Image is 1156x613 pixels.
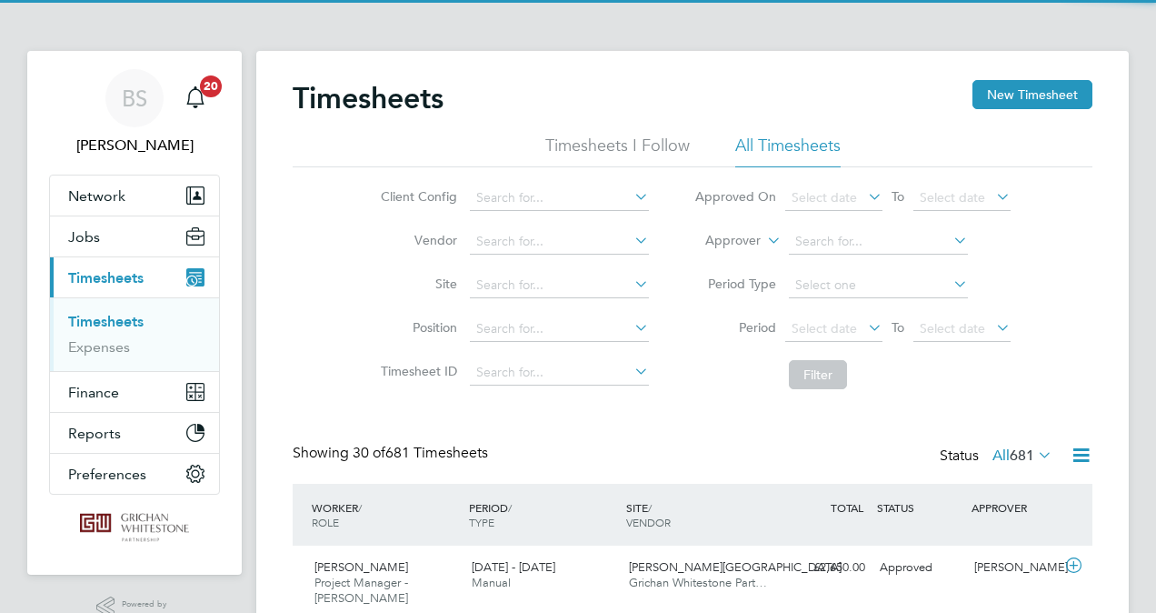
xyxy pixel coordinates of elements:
[80,513,188,542] img: grichanwhitestone-logo-retina.png
[68,313,144,330] a: Timesheets
[50,257,219,297] button: Timesheets
[375,188,457,205] label: Client Config
[508,500,512,515] span: /
[68,228,100,246] span: Jobs
[68,269,144,286] span: Timesheets
[49,513,220,542] a: Go to home page
[358,500,362,515] span: /
[353,444,385,462] span: 30 of
[353,444,488,462] span: 681 Timesheets
[312,515,339,529] span: ROLE
[469,515,494,529] span: TYPE
[735,135,841,167] li: All Timesheets
[470,360,649,386] input: Search for...
[314,559,408,575] span: [PERSON_NAME]
[122,86,147,110] span: BS
[27,51,242,575] nav: Main navigation
[872,553,967,583] div: Approved
[50,176,219,216] button: Network
[50,216,219,256] button: Jobs
[68,187,125,205] span: Network
[626,515,671,529] span: VENDOR
[464,491,622,538] div: PERIOD
[470,317,649,342] input: Search for...
[679,232,761,250] label: Approver
[68,425,121,442] span: Reports
[831,500,863,515] span: TOTAL
[470,273,649,298] input: Search for...
[472,575,511,590] span: Manual
[648,500,652,515] span: /
[992,447,1052,465] label: All
[375,232,457,248] label: Vendor
[622,491,779,538] div: SITE
[68,338,130,356] a: Expenses
[789,229,968,255] input: Search for...
[792,320,857,337] span: Select date
[920,320,985,337] span: Select date
[778,553,872,583] div: £2,650.00
[50,413,219,453] button: Reports
[68,384,119,401] span: Finance
[314,575,408,606] span: Project Manager - [PERSON_NAME]
[68,466,146,483] span: Preferences
[629,575,767,590] span: Grichan Whitestone Part…
[200,75,222,97] span: 20
[789,360,847,389] button: Filter
[694,276,776,292] label: Period Type
[293,80,443,116] h2: Timesheets
[886,185,910,208] span: To
[792,189,857,206] span: Select date
[50,454,219,494] button: Preferences
[49,135,220,156] span: Brittany Seabrook
[545,135,690,167] li: Timesheets I Follow
[177,69,214,127] a: 20
[375,319,457,336] label: Position
[789,273,968,298] input: Select one
[375,276,457,292] label: Site
[920,189,985,206] span: Select date
[470,229,649,255] input: Search for...
[122,597,173,612] span: Powered by
[972,80,1092,109] button: New Timesheet
[307,491,464,538] div: WORKER
[886,316,910,339] span: To
[50,297,219,371] div: Timesheets
[629,559,842,575] span: [PERSON_NAME][GEOGRAPHIC_DATA]
[1010,447,1034,465] span: 681
[50,372,219,412] button: Finance
[472,559,555,575] span: [DATE] - [DATE]
[375,363,457,379] label: Timesheet ID
[967,491,1061,524] div: APPROVER
[967,553,1061,583] div: [PERSON_NAME]
[940,444,1056,469] div: Status
[49,69,220,156] a: BS[PERSON_NAME]
[293,444,492,463] div: Showing
[694,188,776,205] label: Approved On
[470,186,649,211] input: Search for...
[872,491,967,524] div: STATUS
[694,319,776,336] label: Period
